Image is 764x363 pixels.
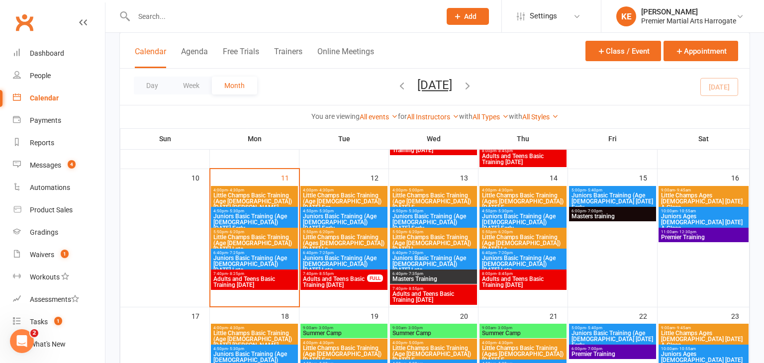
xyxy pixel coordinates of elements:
div: 14 [550,169,568,185]
a: Waivers 1 [13,244,105,266]
a: Tasks 1 [13,311,105,333]
a: All Instructors [407,113,459,121]
span: Juniors Basic Training (Age [DEMOGRAPHIC_DATA]) [DATE] Late [481,255,565,273]
span: - 8:55pm [317,272,334,276]
span: - 7:25pm [228,251,244,255]
span: 9:00am [661,188,747,192]
div: 16 [731,169,749,185]
span: - 5:00pm [407,341,423,345]
span: Masters training [571,213,654,219]
strong: You are viewing [311,112,360,120]
div: FULL [367,274,383,282]
span: 7:40pm [392,286,475,291]
span: 5:50pm [392,230,475,234]
span: Little Champs Basic Training (Age [DEMOGRAPHIC_DATA]) [DATE] [PERSON_NAME]... [213,192,296,210]
a: People [13,65,105,87]
div: Payments [30,116,61,124]
a: Clubworx [12,10,37,35]
span: 5:00pm [571,188,654,192]
div: [PERSON_NAME] [641,7,736,16]
span: 8:00pm [481,272,565,276]
span: 4 [68,160,76,169]
span: - 7:25pm [317,251,334,255]
th: Mon [210,128,299,149]
span: Little Champs Basic Training (Age [DEMOGRAPHIC_DATA]) [DATE] E... [392,345,475,363]
div: 12 [371,169,388,185]
span: 4:50pm [481,209,565,213]
strong: for [398,112,407,120]
span: - 6:20pm [317,230,334,234]
div: Workouts [30,273,60,281]
span: - 3:00pm [406,326,423,330]
span: Juniors Basic Training (Age [DEMOGRAPHIC_DATA]) [DATE] Late [213,255,296,273]
span: Little Champs Ages [DEMOGRAPHIC_DATA] [DATE] A Class [661,192,747,210]
span: Juniors Basic Training (Age [DEMOGRAPHIC_DATA]) [DATE] Early [213,213,296,231]
div: Messages [30,161,61,169]
span: 5:50pm [213,230,296,234]
a: All Styles [522,113,559,121]
span: Summer Camp [392,330,475,336]
button: Calendar [135,47,166,68]
span: 7:40pm [213,272,296,276]
button: Month [212,77,257,94]
span: - 4:30pm [228,188,244,192]
span: Juniors Basic Training (Age [DEMOGRAPHIC_DATA] [DATE] Early [571,192,654,210]
span: Adults and Teens Basic Training [DATE] [213,276,296,288]
div: 18 [281,307,299,324]
div: 22 [639,307,657,324]
span: - 4:30pm [317,341,334,345]
span: - 4:30pm [317,188,334,192]
span: Juniors Basic Training (Age [DEMOGRAPHIC_DATA] [DATE] Early [571,330,654,348]
th: Tue [299,128,389,149]
span: 4:00pm [302,188,385,192]
button: Week [171,77,212,94]
span: - 9:45am [675,188,691,192]
div: Tasks [30,318,48,326]
span: Adults and Teens Basic Training [DATE] [302,276,368,288]
a: Product Sales [13,199,105,221]
div: 10 [191,169,209,185]
span: - 7:00pm [586,209,602,213]
div: KE [616,6,636,26]
button: Day [134,77,171,94]
div: 15 [639,169,657,185]
div: Gradings [30,228,58,236]
span: 7:40pm [302,272,368,276]
th: Fri [568,128,658,149]
strong: with [459,112,473,120]
th: Sun [120,128,210,149]
div: Calendar [30,94,59,102]
span: - 8:45pm [496,272,513,276]
div: Reports [30,139,54,147]
span: 4:00pm [481,188,565,192]
span: Juniors Basic Training (Age [DEMOGRAPHIC_DATA]) [DATE] Early [302,213,385,231]
span: Add [464,12,477,20]
span: Adults and Teens Basic Training [DATE] [392,291,475,303]
span: - 7:35pm [407,272,423,276]
iframe: Intercom live chat [10,329,34,353]
button: Online Meetings [317,47,374,68]
span: 4:50pm [213,209,296,213]
a: Reports [13,132,105,154]
span: Premier Training [571,351,654,357]
div: 21 [550,307,568,324]
a: All events [360,113,398,121]
div: Waivers [30,251,54,259]
span: - 5:30pm [496,209,513,213]
span: - 8:25pm [228,272,244,276]
span: 4:50pm [213,347,296,351]
span: - 12:30pm [677,230,696,234]
span: Summer Camp [481,330,565,336]
div: Dashboard [30,49,64,57]
span: 2 [30,329,38,337]
button: [DATE] [417,78,452,92]
span: - 5:30pm [228,347,244,351]
span: Settings [530,5,557,27]
span: Little Champs Basic Training (Age [DEMOGRAPHIC_DATA]) [DATE] E... [392,192,475,210]
span: 9:00am [392,326,475,330]
div: 13 [460,169,478,185]
span: 4:00pm [392,341,475,345]
span: 6:40pm [302,251,385,255]
span: 8:00pm [481,149,565,153]
button: Add [447,8,489,25]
